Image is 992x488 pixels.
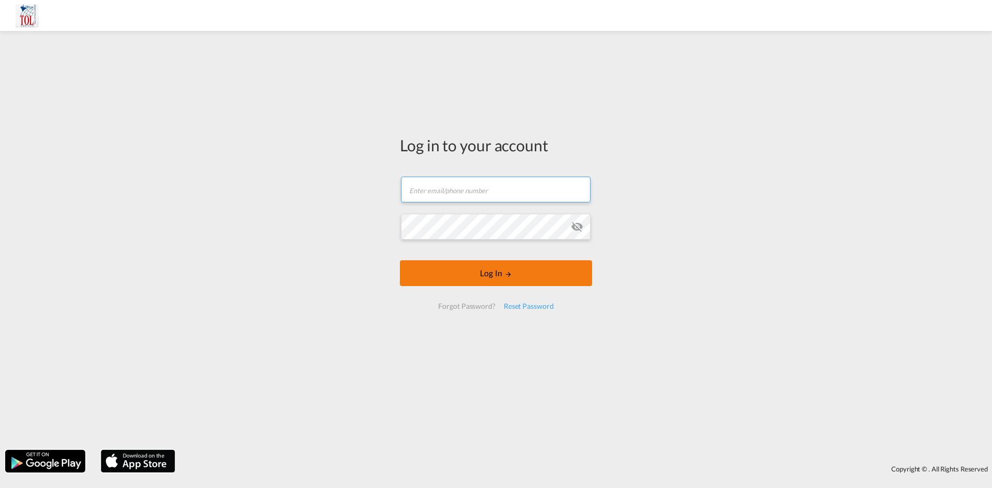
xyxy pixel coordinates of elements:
div: Copyright © . All Rights Reserved [180,460,992,478]
input: Enter email/phone number [401,177,591,202]
div: Forgot Password? [434,297,499,316]
div: Reset Password [500,297,558,316]
button: LOGIN [400,260,592,286]
div: Log in to your account [400,134,592,156]
img: apple.png [100,449,176,474]
img: google.png [4,449,86,474]
md-icon: icon-eye-off [571,221,583,233]
img: bab47dd0da2811ee987f8df8397527d3.JPG [16,4,39,27]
